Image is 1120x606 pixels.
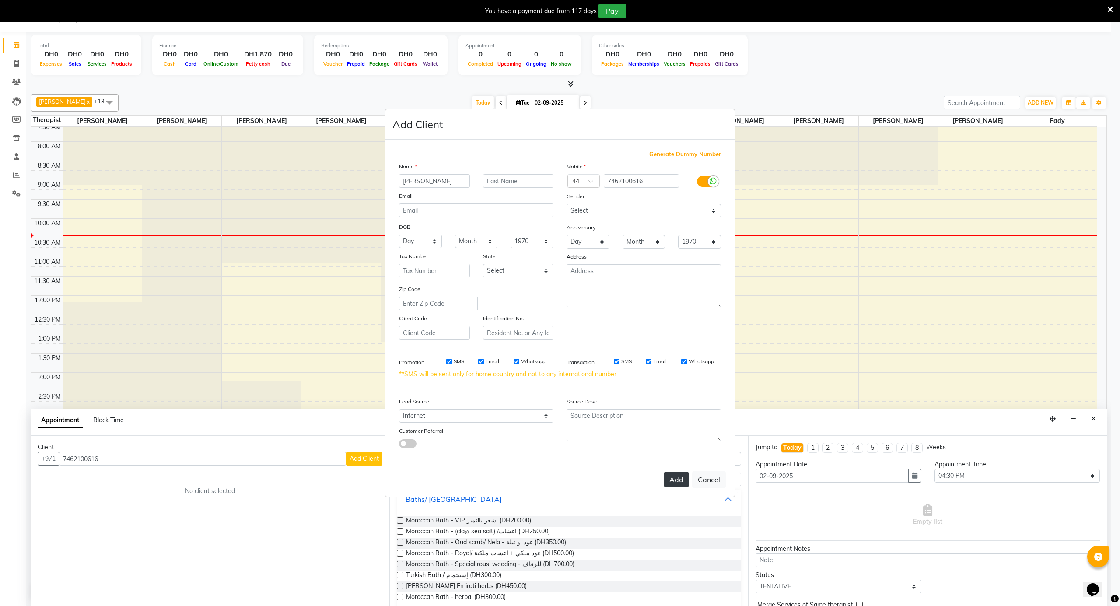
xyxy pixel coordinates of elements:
[486,357,499,365] label: Email
[399,264,470,277] input: Tax Number
[653,357,667,365] label: Email
[392,116,443,132] h4: Add Client
[399,358,424,366] label: Promotion
[399,398,429,406] label: Lead Source
[399,326,470,340] input: Client Code
[604,174,679,188] input: Mobile
[521,357,546,365] label: Whatsapp
[399,427,443,435] label: Customer Referral
[399,174,470,188] input: First Name
[399,315,427,322] label: Client Code
[399,285,420,293] label: Zip Code
[567,193,584,200] label: Gender
[692,471,726,488] button: Cancel
[621,357,632,365] label: SMS
[399,203,553,217] input: Email
[454,357,464,365] label: SMS
[483,315,524,322] label: Identification No.
[689,357,714,365] label: Whatsapp
[483,326,554,340] input: Resident No. or Any Id
[567,358,595,366] label: Transaction
[567,253,587,261] label: Address
[399,297,478,310] input: Enter Zip Code
[399,223,410,231] label: DOB
[567,163,586,171] label: Mobile
[649,150,721,159] span: Generate Dummy Number
[399,370,721,379] div: **SMS will be sent only for home country and not to any international number
[483,252,496,260] label: State
[483,174,554,188] input: Last Name
[567,398,597,406] label: Source Desc
[567,224,595,231] label: Anniversary
[399,163,417,171] label: Name
[664,472,689,487] button: Add
[399,192,413,200] label: Email
[399,252,428,260] label: Tax Number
